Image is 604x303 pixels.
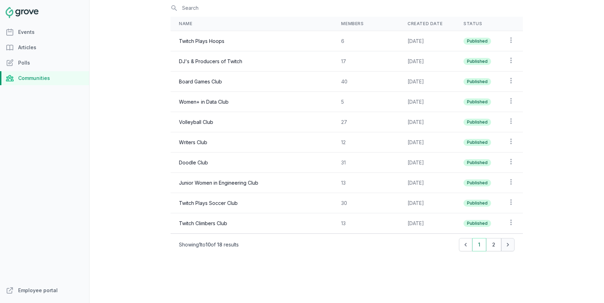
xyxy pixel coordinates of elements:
[199,242,201,247] span: 1
[333,112,399,132] td: 27
[171,2,523,14] input: Search
[171,132,333,153] td: Writers Club
[333,72,399,92] td: 40
[399,153,455,173] td: [DATE]
[399,17,455,31] th: Created date
[333,173,399,193] td: 13
[171,112,333,132] td: Volleyball Club
[399,173,455,193] td: [DATE]
[333,92,399,112] td: 5
[486,238,501,251] button: 2
[333,31,399,51] td: 6
[463,200,491,207] span: Published
[333,213,399,234] td: 13
[399,213,455,234] td: [DATE]
[333,193,399,213] td: 30
[463,38,491,45] span: Published
[463,159,491,166] span: Published
[171,213,333,234] td: Twitch Climbers Club
[463,139,491,146] span: Published
[472,238,486,251] button: 1
[463,179,491,186] span: Published
[217,242,222,247] span: 18
[459,238,515,251] nav: Pagination
[463,98,491,105] span: Published
[399,51,455,72] td: [DATE]
[399,92,455,112] td: [DATE]
[399,31,455,51] td: [DATE]
[333,51,399,72] td: 17
[179,241,239,248] p: Showing to of results
[6,7,38,18] img: Grove
[171,153,333,173] td: Doodle Club
[399,72,455,92] td: [DATE]
[171,51,333,72] td: DJ's & Producers of Twitch
[171,17,333,31] th: Name
[455,17,499,31] th: Status
[463,220,491,227] span: Published
[206,242,211,247] span: 10
[399,112,455,132] td: [DATE]
[463,58,491,65] span: Published
[463,78,491,85] span: Published
[333,132,399,153] td: 12
[333,153,399,173] td: 31
[171,92,333,112] td: Women+ in Data Club
[171,31,333,51] td: Twitch Plays Hoops
[399,132,455,153] td: [DATE]
[333,17,399,31] th: Members
[171,72,333,92] td: Board Games Club
[171,173,333,193] td: Junior Women in Engineering Club
[463,119,491,126] span: Published
[171,193,333,213] td: Twitch Plays Soccer Club
[399,193,455,213] td: [DATE]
